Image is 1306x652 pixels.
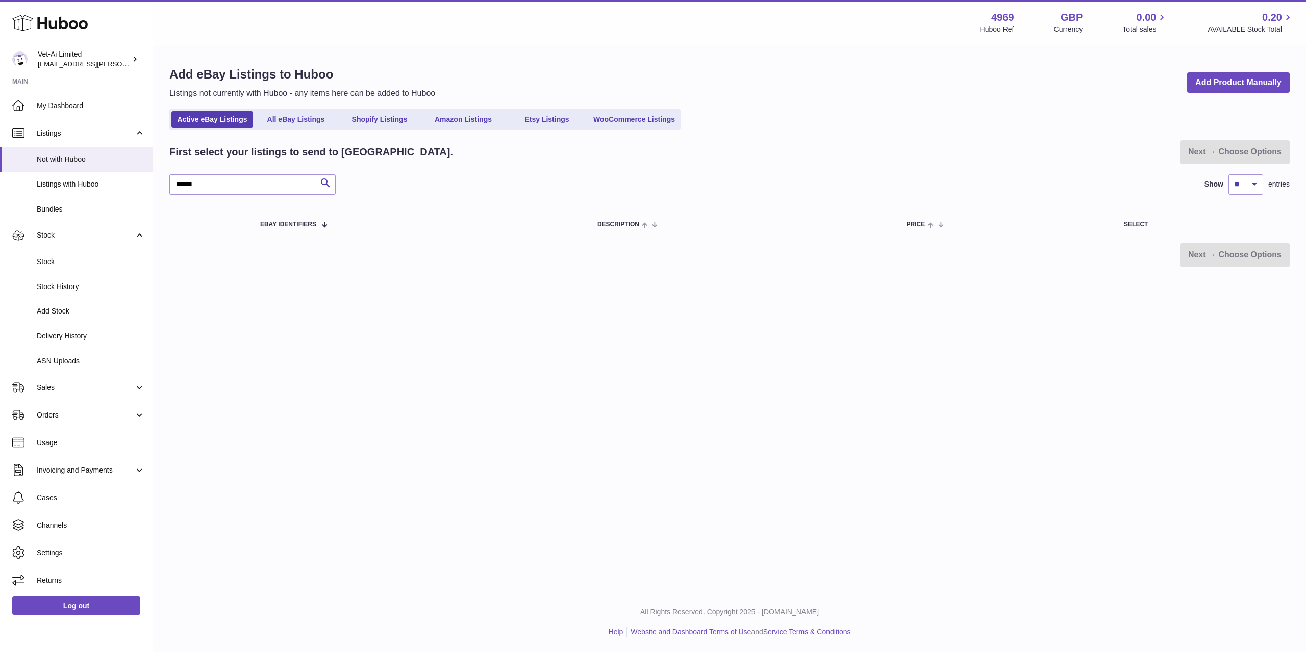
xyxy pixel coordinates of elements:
[37,282,145,292] span: Stock History
[991,11,1014,24] strong: 4969
[255,111,337,128] a: All eBay Listings
[1061,11,1083,24] strong: GBP
[1137,11,1157,24] span: 0.00
[38,49,130,69] div: Vet-Ai Limited
[37,306,145,316] span: Add Stock
[980,24,1014,34] div: Huboo Ref
[1122,11,1168,34] a: 0.00 Total sales
[12,51,28,67] img: abbey.fraser-roe@vet-ai.com
[1054,24,1083,34] div: Currency
[37,410,134,420] span: Orders
[161,607,1298,617] p: All Rights Reserved. Copyright 2025 - [DOMAIN_NAME]
[169,88,435,99] p: Listings not currently with Huboo - any items here can be added to Huboo
[37,438,145,448] span: Usage
[1187,72,1290,93] a: Add Product Manually
[37,356,145,366] span: ASN Uploads
[169,145,453,159] h2: First select your listings to send to [GEOGRAPHIC_DATA].
[12,596,140,615] a: Log out
[37,493,145,503] span: Cases
[506,111,588,128] a: Etsy Listings
[171,111,253,128] a: Active eBay Listings
[1268,179,1290,189] span: entries
[37,576,145,585] span: Returns
[37,101,145,111] span: My Dashboard
[1208,24,1294,34] span: AVAILABLE Stock Total
[37,331,145,341] span: Delivery History
[631,628,751,636] a: Website and Dashboard Terms of Use
[590,111,679,128] a: WooCommerce Listings
[37,230,134,240] span: Stock
[37,383,134,393] span: Sales
[906,221,925,228] span: Price
[37,154,145,164] span: Not with Huboo
[422,111,504,128] a: Amazon Listings
[1124,221,1279,228] div: Select
[627,627,850,637] li: and
[37,548,145,558] span: Settings
[1122,24,1168,34] span: Total sales
[1262,11,1282,24] span: 0.20
[1204,179,1223,189] label: Show
[37,204,145,214] span: Bundles
[339,111,420,128] a: Shopify Listings
[37,179,145,189] span: Listings with Huboo
[169,66,435,83] h1: Add eBay Listings to Huboo
[37,465,134,475] span: Invoicing and Payments
[1208,11,1294,34] a: 0.20 AVAILABLE Stock Total
[763,628,851,636] a: Service Terms & Conditions
[38,60,205,68] span: [EMAIL_ADDRESS][PERSON_NAME][DOMAIN_NAME]
[609,628,623,636] a: Help
[260,221,316,228] span: eBay Identifiers
[37,520,145,530] span: Channels
[37,128,134,138] span: Listings
[37,257,145,267] span: Stock
[597,221,639,228] span: Description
